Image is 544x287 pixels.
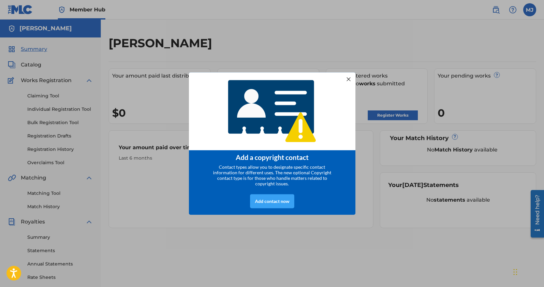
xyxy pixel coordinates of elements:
span: Contact types allow you to designate specific contact information for different uses. The new opt... [213,164,331,186]
div: entering modal [189,72,355,215]
div: Add a copyright contact [197,153,347,161]
div: Add contact now [250,194,294,208]
div: Open Resource Center [5,2,18,50]
div: Need help? [7,7,16,37]
img: 4768233920565408.png [224,75,321,147]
